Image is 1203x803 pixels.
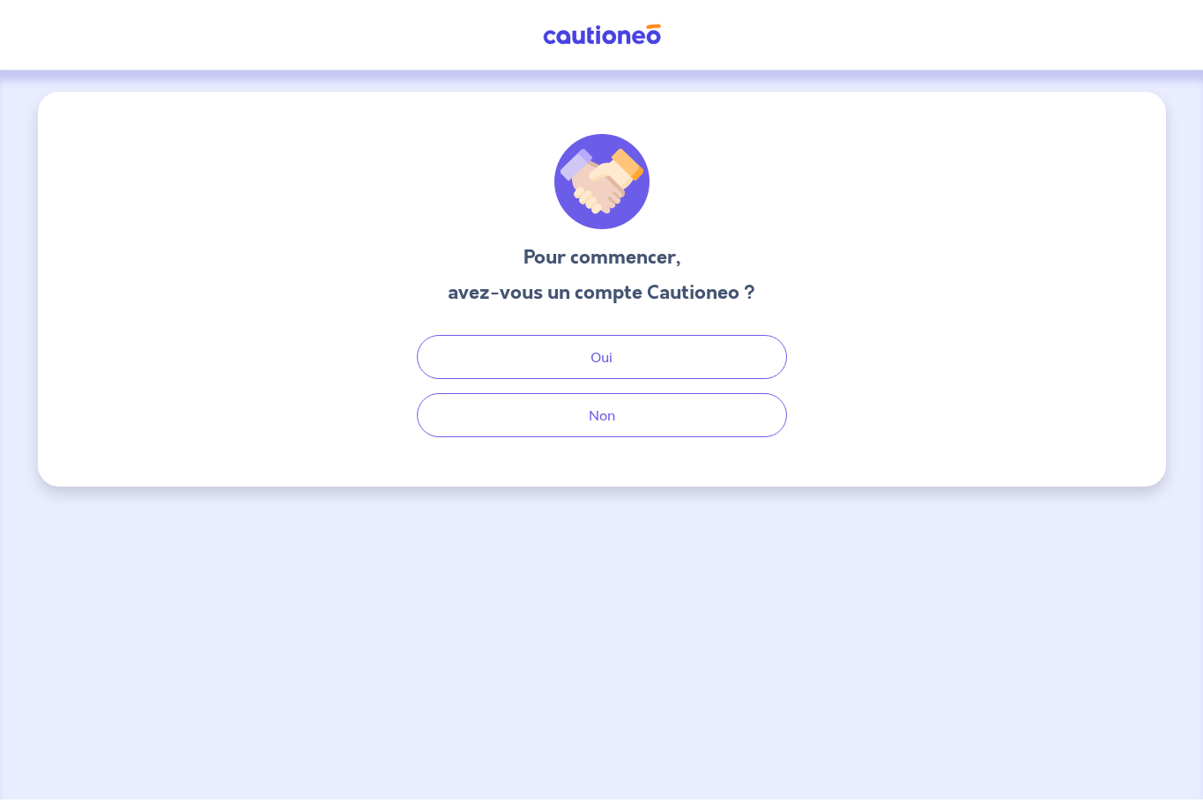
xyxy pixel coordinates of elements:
[417,393,787,437] button: Non
[536,24,668,46] img: Cautioneo
[417,335,787,379] button: Oui
[554,134,650,229] img: illu_welcome.svg
[448,279,755,307] h3: avez-vous un compte Cautioneo ?
[448,243,755,271] h3: Pour commencer,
